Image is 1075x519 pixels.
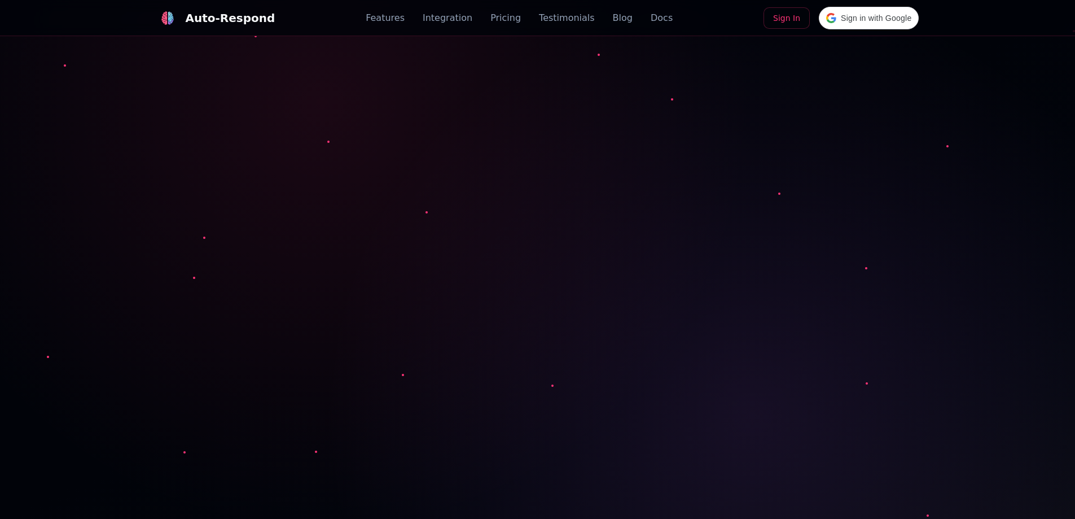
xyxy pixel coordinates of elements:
[539,11,595,25] a: Testimonials
[423,11,472,25] a: Integration
[819,7,919,29] div: Sign in with Google
[841,12,911,24] span: Sign in with Google
[764,7,810,29] a: Sign In
[160,11,174,25] img: logo.svg
[651,11,673,25] a: Docs
[490,11,521,25] a: Pricing
[366,11,405,25] a: Features
[156,7,275,29] a: Auto-Respond
[186,10,275,26] div: Auto-Respond
[613,11,633,25] a: Blog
